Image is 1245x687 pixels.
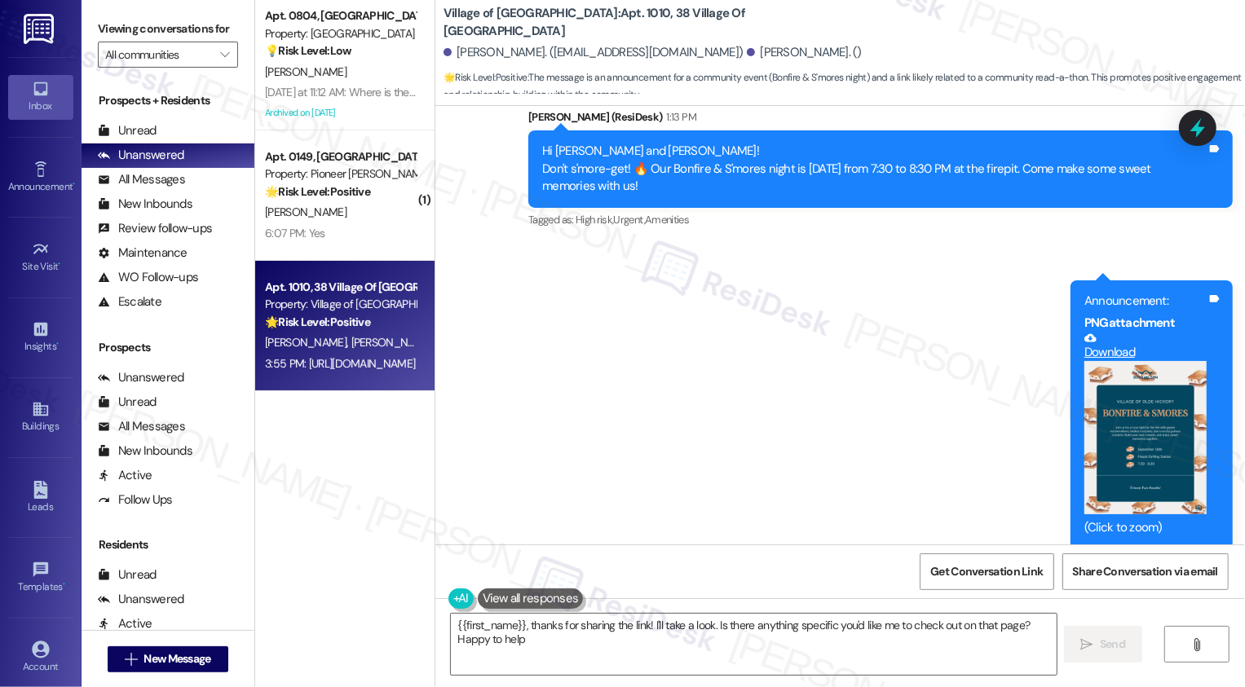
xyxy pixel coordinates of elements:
[98,196,192,213] div: New Inbounds
[56,338,59,350] span: •
[1084,293,1207,310] div: Announcement:
[98,615,152,632] div: Active
[265,148,416,165] div: Apt. 0149, [GEOGRAPHIC_DATA][PERSON_NAME]
[8,395,73,439] a: Buildings
[265,85,468,99] div: [DATE] at 11:12 AM: Where is the Clubhouse?
[8,476,73,520] a: Leads
[265,335,351,350] span: [PERSON_NAME]
[98,122,157,139] div: Unread
[24,14,57,44] img: ResiDesk Logo
[265,205,347,219] span: [PERSON_NAME]
[444,69,1245,104] span: : The message is an announcement for a community event (Bonfire & S'mores night) and a link likel...
[265,43,351,58] strong: 💡 Risk Level: Low
[98,147,184,164] div: Unanswered
[444,5,770,40] b: Village of [GEOGRAPHIC_DATA]: Apt. 1010, 38 Village Of [GEOGRAPHIC_DATA]
[98,244,188,262] div: Maintenance
[920,553,1053,590] button: Get Conversation Link
[1100,636,1125,653] span: Send
[1081,638,1093,651] i: 
[663,108,696,126] div: 1:13 PM
[98,269,198,286] div: WO Follow-ups
[265,356,415,371] div: 3:55 PM: [URL][DOMAIN_NAME]
[1084,332,1207,360] a: Download
[265,165,416,183] div: Property: Pioneer [PERSON_NAME]
[98,418,185,435] div: All Messages
[747,44,862,61] div: [PERSON_NAME]. ()
[528,108,1233,131] div: [PERSON_NAME] (ResiDesk)
[82,536,254,553] div: Residents
[98,491,173,509] div: Follow Ups
[98,443,192,460] div: New Inbounds
[1084,315,1175,331] b: PNG attachment
[125,653,137,666] i: 
[98,16,238,42] label: Viewing conversations for
[82,92,254,109] div: Prospects + Residents
[143,650,210,667] span: New Message
[576,213,614,227] span: High risk ,
[59,258,61,270] span: •
[1073,563,1218,580] span: Share Conversation via email
[8,556,73,600] a: Templates •
[98,394,157,411] div: Unread
[8,75,73,119] a: Inbox
[8,315,73,359] a: Insights •
[220,48,229,61] i: 
[444,71,528,84] strong: 🌟 Risk Level: Positive
[108,646,228,672] button: New Message
[351,335,432,350] span: [PERSON_NAME]
[98,591,184,608] div: Unanswered
[98,566,157,584] div: Unread
[451,614,1057,675] textarea: {{first_name}}, thanks for sharing the link! I'll take a look. Is there anything specific you'd l...
[98,171,185,188] div: All Messages
[263,103,417,123] div: Archived on [DATE]
[1084,519,1207,536] div: (Click to zoom)
[63,579,65,590] span: •
[98,369,184,386] div: Unanswered
[265,7,416,24] div: Apt. 0804, [GEOGRAPHIC_DATA]
[265,25,416,42] div: Property: [GEOGRAPHIC_DATA]
[1084,361,1207,514] button: Zoom image
[1062,553,1229,590] button: Share Conversation via email
[265,226,325,240] div: 6:07 PM: Yes
[1064,626,1143,663] button: Send
[98,467,152,484] div: Active
[1191,638,1203,651] i: 
[614,213,645,227] span: Urgent ,
[8,636,73,680] a: Account
[930,563,1043,580] span: Get Conversation Link
[82,339,254,356] div: Prospects
[265,184,370,199] strong: 🌟 Risk Level: Positive
[542,143,1207,195] div: Hi [PERSON_NAME] and [PERSON_NAME]! Don't s'more-get! 🔥 Our Bonfire & S'mores night is [DATE] fro...
[8,236,73,280] a: Site Visit •
[105,42,212,68] input: All communities
[98,220,212,237] div: Review follow-ups
[265,315,370,329] strong: 🌟 Risk Level: Positive
[265,296,416,313] div: Property: Village of [GEOGRAPHIC_DATA]
[528,208,1233,231] div: Tagged as:
[98,293,161,310] div: Escalate
[73,178,75,190] span: •
[645,213,689,227] span: Amenities
[444,44,744,61] div: [PERSON_NAME]. ([EMAIL_ADDRESS][DOMAIN_NAME])
[265,64,347,79] span: [PERSON_NAME]
[265,279,416,296] div: Apt. 1010, 38 Village Of [GEOGRAPHIC_DATA]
